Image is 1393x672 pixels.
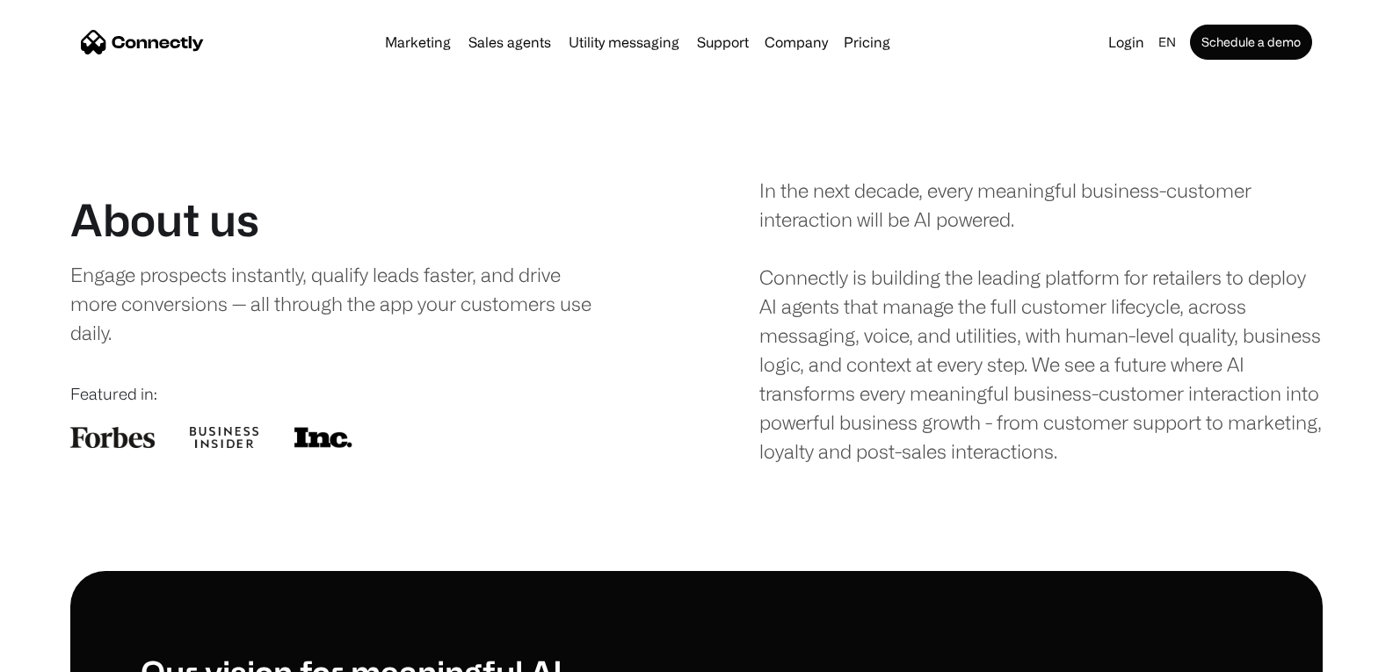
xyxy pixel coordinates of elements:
a: Sales agents [461,35,558,49]
h1: About us [70,193,259,246]
a: Utility messaging [562,35,686,49]
a: Support [690,35,756,49]
div: Engage prospects instantly, qualify leads faster, and drive more conversions — all through the ap... [70,260,606,347]
a: Schedule a demo [1190,25,1312,60]
ul: Language list [35,641,105,666]
a: Login [1101,30,1151,54]
a: home [81,29,204,55]
div: Company [759,30,833,54]
a: Marketing [378,35,458,49]
a: Pricing [837,35,897,49]
div: en [1151,30,1186,54]
div: Company [765,30,828,54]
div: en [1158,30,1176,54]
div: Featured in: [70,382,634,406]
aside: Language selected: English [18,639,105,666]
div: In the next decade, every meaningful business-customer interaction will be AI powered. Connectly ... [759,176,1323,466]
